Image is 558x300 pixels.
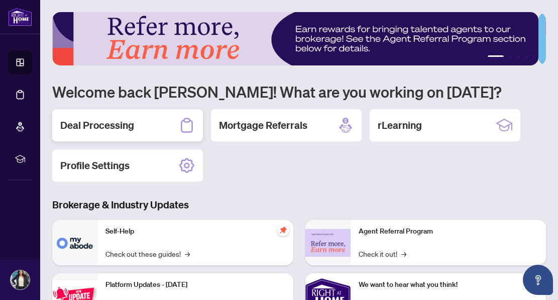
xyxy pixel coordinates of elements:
h2: Profile Settings [60,159,130,173]
button: Open asap [523,265,553,295]
h2: Mortgage Referrals [219,118,307,132]
h2: rLearning [378,118,422,132]
img: Profile Icon [11,270,30,289]
button: 1 [488,55,504,59]
a: Check out these guides!→ [105,248,190,259]
img: Agent Referral Program [305,229,351,257]
img: Slide 0 [52,12,538,65]
img: logo [8,8,32,26]
span: → [401,248,406,259]
p: Agent Referral Program [359,226,538,237]
h2: Deal Processing [60,118,134,132]
img: Self-Help [52,220,97,265]
span: → [185,248,190,259]
button: 4 [524,55,528,59]
button: 3 [516,55,520,59]
p: We want to hear what you think! [359,279,538,290]
span: pushpin [277,224,289,236]
button: 5 [532,55,536,59]
p: Platform Updates - [DATE] [105,279,285,290]
a: Check it out!→ [359,248,406,259]
button: 2 [508,55,512,59]
h1: Welcome back [PERSON_NAME]! What are you working on [DATE]? [52,82,546,101]
p: Self-Help [105,226,285,237]
h3: Brokerage & Industry Updates [52,198,546,212]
